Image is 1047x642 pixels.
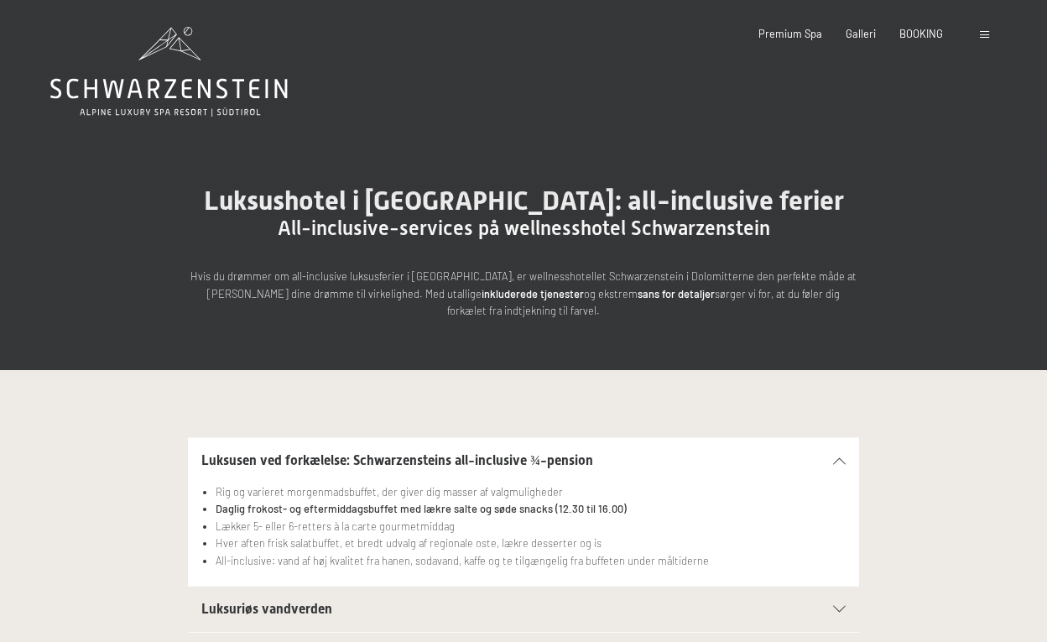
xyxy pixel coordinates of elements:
[201,452,593,468] font: Luksusen ved forkælelse: Schwarzensteins all-inclusive ¾-pension
[190,269,857,300] font: Hvis du drømmer om all-inclusive luksusferier i [GEOGRAPHIC_DATA], er wellnesshotellet Schwarzens...
[216,519,455,533] font: Lækker 5- eller 6-retters à la carte gourmetmiddag
[278,217,770,240] font: All-inclusive-services på wellnesshotel Schwarzenstein
[638,287,715,300] font: sans for detaljer
[846,27,876,40] a: Galleri
[204,185,844,217] font: Luksushotel i [GEOGRAPHIC_DATA]: all-inclusive ferier
[482,287,584,300] font: inkluderede tjenester
[201,601,332,617] font: Luksuriøs vandverden
[216,502,627,515] font: Daglig frokost- og eftermiddagsbuffet med lækre salte og søde snacks (12.30 til 16.00)
[216,536,602,550] font: Hver aften frisk salatbuffet, et bredt udvalg af regionale oste, lækre desserter og is
[216,485,563,498] font: Rig og varieret morgenmadsbuffet, der giver dig masser af valgmuligheder
[899,27,943,40] a: BOOKING
[758,27,822,40] a: Premium Spa
[584,287,638,300] font: og ekstrem
[216,554,709,567] font: All-inclusive: vand af høj kvalitet fra hanen, sodavand, kaffe og te tilgængelig fra buffeten und...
